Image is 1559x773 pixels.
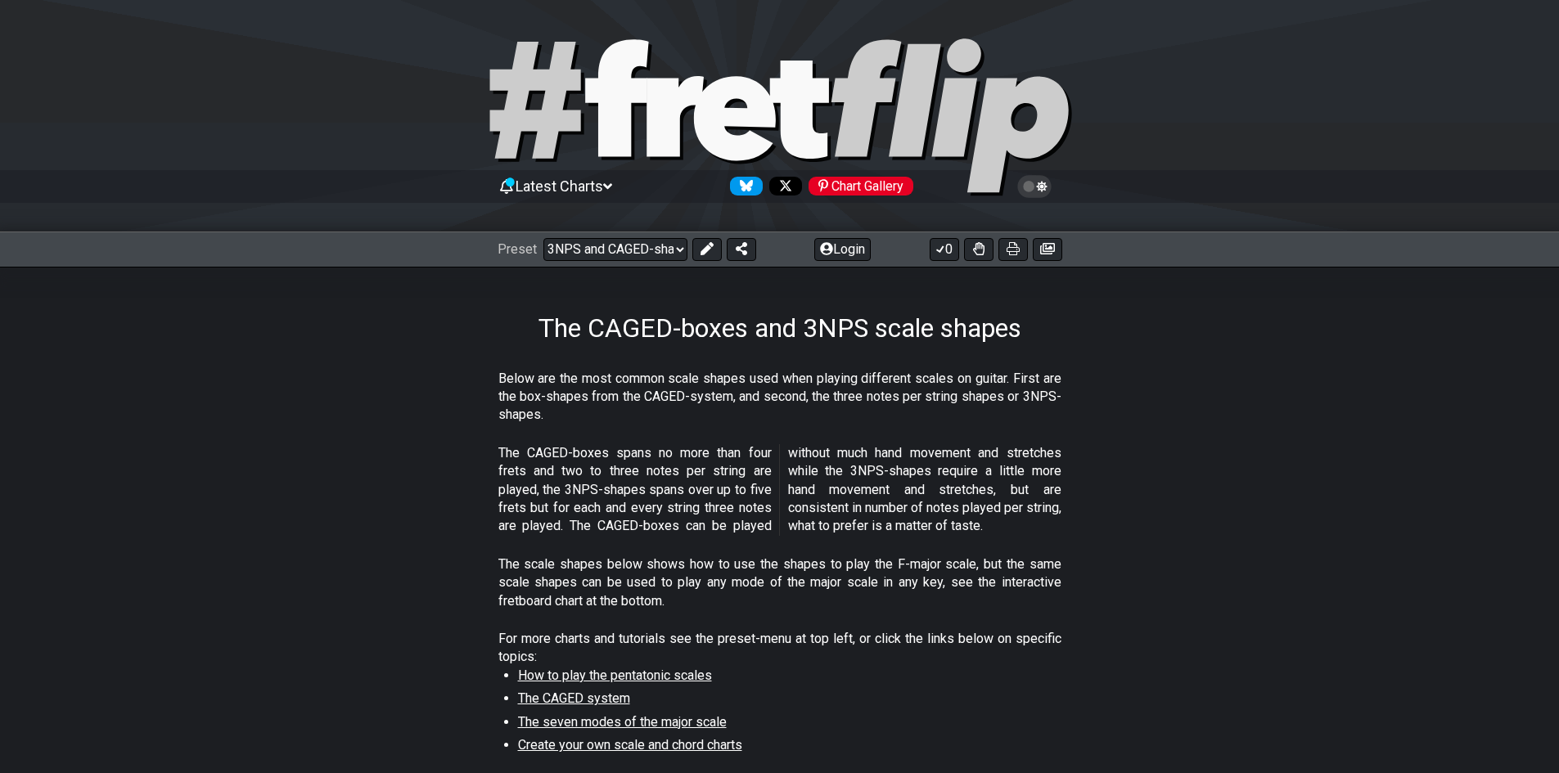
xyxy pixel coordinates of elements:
[692,238,722,261] button: Edit Preset
[498,555,1061,610] p: The scale shapes below shows how to use the shapes to play the F-major scale, but the same scale ...
[518,714,727,730] span: The seven modes of the major scale
[1033,238,1062,261] button: Create image
[964,238,994,261] button: Toggle Dexterity for all fretkits
[518,737,742,753] span: Create your own scale and chord charts
[518,667,712,683] span: How to play the pentatonic scales
[1025,179,1044,194] span: Toggle light / dark theme
[998,238,1028,261] button: Print
[930,238,959,261] button: 0
[809,177,913,195] div: Chart Gallery
[518,690,630,706] span: The CAGED system
[498,370,1061,425] p: Below are the most common scale shapes used when playing different scales on guitar. First are th...
[802,177,913,195] a: #fretflip at Pinterest
[727,238,756,261] button: Share Preset
[516,178,603,195] span: Latest Charts
[498,444,1061,536] p: The CAGED-boxes spans no more than four frets and two to three notes per string are played, the 3...
[814,238,871,261] button: Login
[723,177,763,195] a: Follow #fretflip at Bluesky
[538,312,1021,344] h1: The CAGED-boxes and 3NPS scale shapes
[763,177,802,195] a: Follow #fretflip at X
[498,241,537,257] span: Preset
[543,238,687,261] select: Preset
[498,630,1061,667] p: For more charts and tutorials see the preset-menu at top left, or click the links below on specif...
